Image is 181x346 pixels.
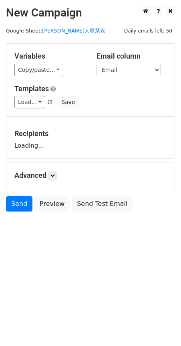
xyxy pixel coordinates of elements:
h5: Email column [97,52,167,61]
span: Daily emails left: 50 [121,26,175,35]
a: Send Test Email [72,196,133,212]
small: Google Sheet: [6,28,105,34]
a: Load... [14,96,45,108]
button: Save [58,96,78,108]
h5: Advanced [14,171,167,180]
h5: Variables [14,52,84,61]
a: Preview [34,196,70,212]
a: Send [6,196,32,212]
a: Daily emails left: 50 [121,28,175,34]
div: Loading... [14,129,167,150]
h5: Recipients [14,129,167,138]
h2: New Campaign [6,6,175,20]
a: Copy/paste... [14,64,63,76]
a: Templates [14,84,49,93]
a: [PERSON_NAME]人联系表 [42,28,105,34]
